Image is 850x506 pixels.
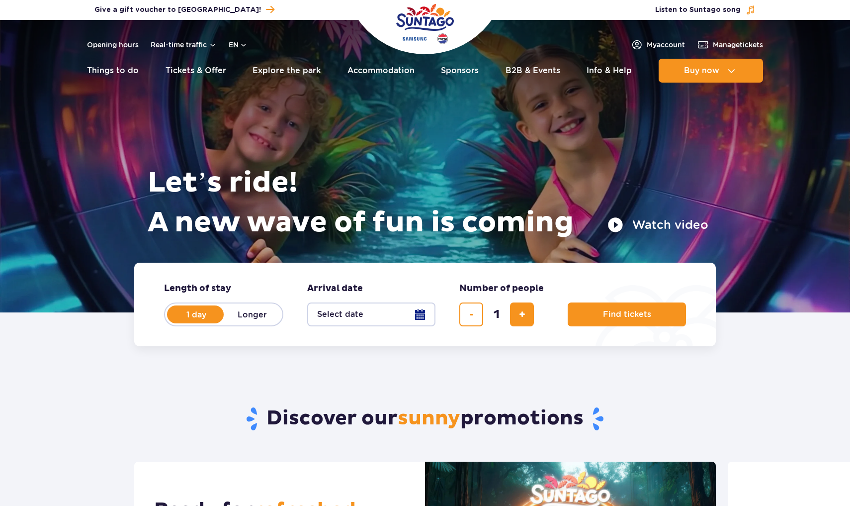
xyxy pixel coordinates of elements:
button: add ticket [510,303,534,326]
span: Manage tickets [713,40,763,50]
a: Give a gift voucher to [GEOGRAPHIC_DATA]! [94,3,274,16]
span: Give a gift voucher to [GEOGRAPHIC_DATA]! [94,5,261,15]
span: Find tickets [603,310,651,319]
a: Tickets & Offer [166,59,226,83]
button: Real-time traffic [151,41,217,49]
button: remove ticket [459,303,483,326]
span: My account [647,40,685,50]
a: Things to do [87,59,139,83]
button: Buy now [659,59,763,83]
label: Longer [224,304,280,325]
label: 1 day [168,304,225,325]
a: Info & Help [587,59,632,83]
h2: Discover our promotions [134,406,716,432]
span: Listen to Suntago song [655,5,741,15]
span: Length of stay [164,283,231,295]
span: Arrival date [307,283,363,295]
button: en [229,40,248,50]
a: Sponsors [441,59,479,83]
a: Managetickets [697,39,763,51]
button: Watch video [607,217,708,233]
a: Accommodation [347,59,415,83]
input: number of tickets [485,303,509,326]
a: Opening hours [87,40,139,50]
span: Buy now [684,66,719,75]
button: Select date [307,303,435,326]
a: B2B & Events [506,59,560,83]
button: Find tickets [568,303,686,326]
a: Explore the park [253,59,321,83]
h1: Let’s ride! A new wave of fun is coming [148,163,708,243]
span: Number of people [459,283,544,295]
form: Planning your visit to Park of Poland [134,263,716,346]
span: sunny [398,406,460,431]
a: Myaccount [631,39,685,51]
button: Listen to Suntago song [655,5,756,15]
